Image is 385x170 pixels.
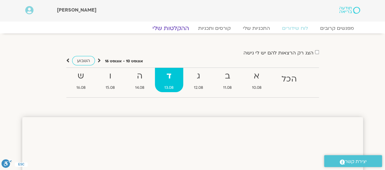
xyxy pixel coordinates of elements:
strong: ש [67,69,95,83]
a: יצירת קשר [324,155,382,167]
strong: א [243,69,271,83]
a: ש16.08 [67,68,95,92]
strong: ה [126,69,154,83]
span: 14.08 [126,85,154,91]
a: ה14.08 [126,68,154,92]
a: הכל [272,68,306,92]
span: 10.08 [243,85,271,91]
a: התכניות שלי [237,25,276,31]
span: 15.08 [96,85,124,91]
p: אוגוסט 10 - אוגוסט 16 [105,58,143,64]
a: א10.08 [243,68,271,92]
a: ההקלטות שלי [145,25,196,32]
strong: ו [96,69,124,83]
span: 13.08 [155,85,183,91]
a: השבוע [72,56,95,65]
span: יצירת קשר [345,158,367,166]
nav: Menu [25,25,360,31]
span: השבוע [77,58,90,64]
label: הצג רק הרצאות להם יש לי גישה [243,50,313,56]
strong: ד [155,69,183,83]
a: ג12.08 [184,68,213,92]
strong: הכל [272,72,306,86]
strong: ב [214,69,241,83]
span: 11.08 [214,85,241,91]
a: מפגשים קרובים [314,25,360,31]
a: קורסים ותכניות [192,25,237,31]
a: לוח שידורים [276,25,314,31]
span: [PERSON_NAME] [57,7,96,13]
span: 16.08 [67,85,95,91]
a: ד13.08 [155,68,183,92]
span: 12.08 [184,85,213,91]
a: ו15.08 [96,68,124,92]
strong: ג [184,69,213,83]
a: ב11.08 [214,68,241,92]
